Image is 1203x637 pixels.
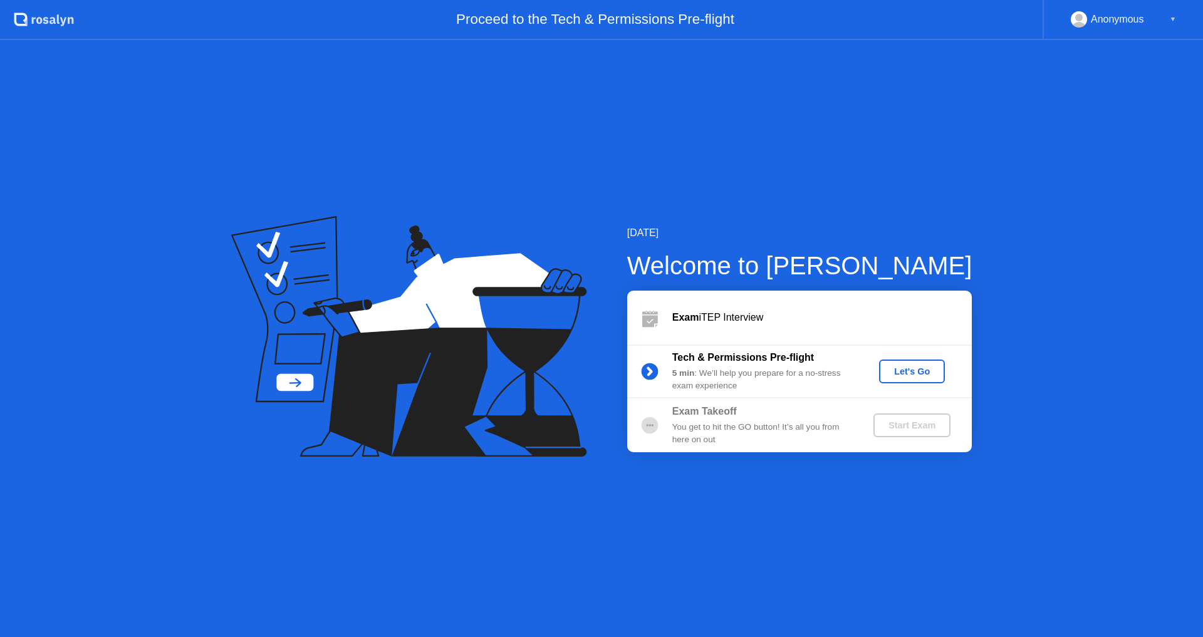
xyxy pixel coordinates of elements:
b: Exam [672,312,699,323]
div: iTEP Interview [672,310,972,325]
div: Start Exam [878,420,945,430]
button: Start Exam [873,413,950,437]
button: Let's Go [879,360,945,383]
b: Exam Takeoff [672,406,737,417]
div: ▼ [1170,11,1176,28]
div: You get to hit the GO button! It’s all you from here on out [672,421,853,447]
div: [DATE] [627,225,972,241]
div: Let's Go [884,366,940,376]
div: Anonymous [1091,11,1144,28]
b: Tech & Permissions Pre-flight [672,352,814,363]
b: 5 min [672,368,695,378]
div: Welcome to [PERSON_NAME] [627,247,972,284]
div: : We’ll help you prepare for a no-stress exam experience [672,367,853,393]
